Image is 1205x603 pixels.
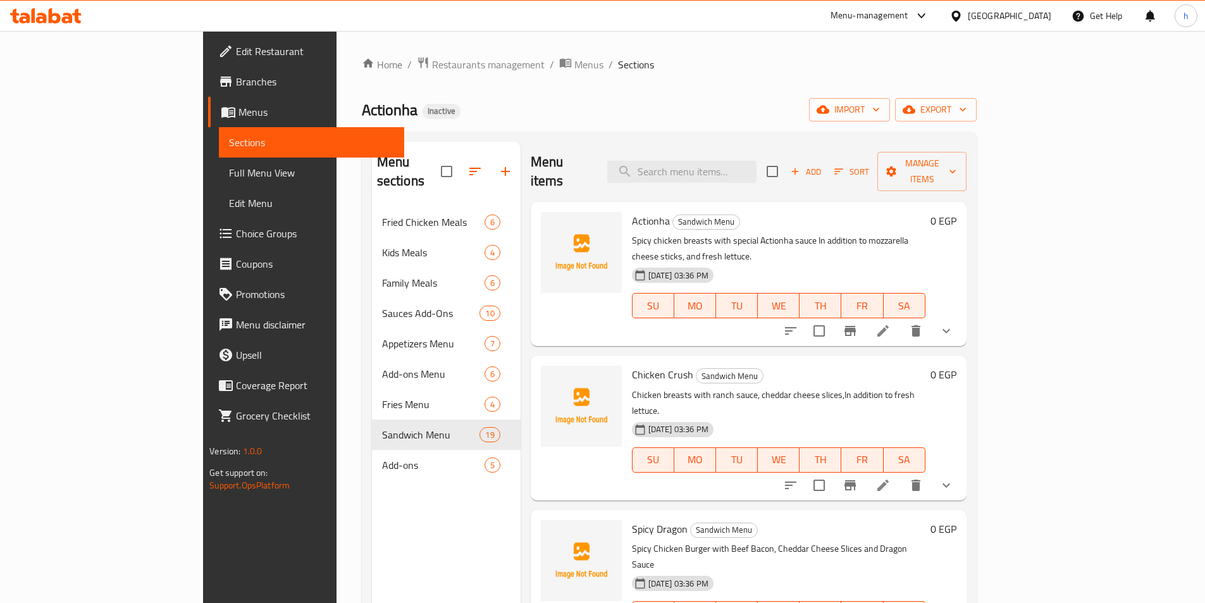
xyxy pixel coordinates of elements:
button: export [895,98,977,121]
span: Promotions [236,287,394,302]
button: Sort [831,162,872,182]
img: Actionha [541,212,622,293]
span: [DATE] 03:36 PM [643,270,714,282]
button: sort-choices [776,316,806,346]
a: Menus [559,56,603,73]
span: Sections [618,57,654,72]
a: Choice Groups [208,218,404,249]
li: / [407,57,412,72]
div: Family Meals [382,275,485,290]
a: Support.OpsPlatform [209,477,290,494]
button: TU [716,447,758,473]
span: Chicken Crush [632,365,693,384]
a: Menu disclaimer [208,309,404,340]
div: Sandwich Menu [696,368,763,383]
a: Upsell [208,340,404,370]
span: Grocery Checklist [236,408,394,423]
button: Branch-specific-item [835,470,865,500]
div: items [479,306,500,321]
span: Sauces Add-Ons [382,306,480,321]
span: [DATE] 03:36 PM [643,578,714,590]
span: Menus [238,104,394,120]
span: WE [763,297,794,315]
span: SA [889,451,920,469]
a: Full Menu View [219,158,404,188]
button: FR [841,447,883,473]
button: FR [841,293,883,318]
span: Sandwich Menu [691,523,757,537]
p: Spicy chicken breasts with special Actionha sauce In addition to mozzarella cheese sticks, and fr... [632,233,925,264]
nav: breadcrumb [362,56,977,73]
div: items [485,245,500,260]
span: Menu disclaimer [236,317,394,332]
div: items [485,275,500,290]
span: TU [721,297,753,315]
button: show more [931,316,961,346]
div: items [485,336,500,351]
span: Version: [209,443,240,459]
button: TH [800,293,841,318]
button: Add section [490,156,521,187]
span: 6 [485,216,500,228]
span: Select section [759,158,786,185]
span: Sections [229,135,394,150]
span: Add [789,165,823,179]
span: MO [679,297,711,315]
span: Sort items [826,162,877,182]
a: Coverage Report [208,370,404,401]
span: Sandwich Menu [696,369,763,383]
span: WE [763,451,794,469]
span: Fries Menu [382,397,485,412]
span: Branches [236,74,394,89]
span: export [905,102,967,118]
li: / [550,57,554,72]
span: Coverage Report [236,378,394,393]
span: Choice Groups [236,226,394,241]
img: Spicy Dragon [541,520,622,601]
span: Fried Chicken Meals [382,214,485,230]
button: show more [931,470,961,500]
button: sort-choices [776,470,806,500]
span: SU [638,297,669,315]
div: Sauces Add-Ons10 [372,298,521,328]
span: Coupons [236,256,394,271]
button: TH [800,447,841,473]
div: items [485,366,500,382]
span: Edit Menu [229,196,394,211]
span: Manage items [887,156,956,187]
span: Restaurants management [432,57,545,72]
div: Inactive [423,104,460,119]
a: Edit Restaurant [208,36,404,66]
div: Sandwich Menu [690,523,758,538]
span: SU [638,451,669,469]
span: [DATE] 03:36 PM [643,423,714,435]
span: Actionha [362,96,417,124]
h6: 0 EGP [930,366,956,383]
a: Edit menu item [875,478,891,493]
span: Sandwich Menu [382,427,480,442]
span: SA [889,297,920,315]
button: import [809,98,890,121]
div: Menu-management [831,8,908,23]
span: 6 [485,368,500,380]
button: MO [674,293,716,318]
span: MO [679,451,711,469]
span: Select to update [806,472,832,499]
button: SA [884,293,925,318]
div: items [485,457,500,473]
span: Get support on: [209,464,268,481]
a: Branches [208,66,404,97]
span: Kids Meals [382,245,485,260]
span: 1.0.0 [243,443,263,459]
div: Add-ons Menu6 [372,359,521,389]
a: Edit menu item [875,323,891,339]
span: Add-ons [382,457,485,473]
span: TH [805,297,836,315]
a: Sections [219,127,404,158]
span: Sandwich Menu [673,214,739,229]
div: Family Meals6 [372,268,521,298]
button: SA [884,447,925,473]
